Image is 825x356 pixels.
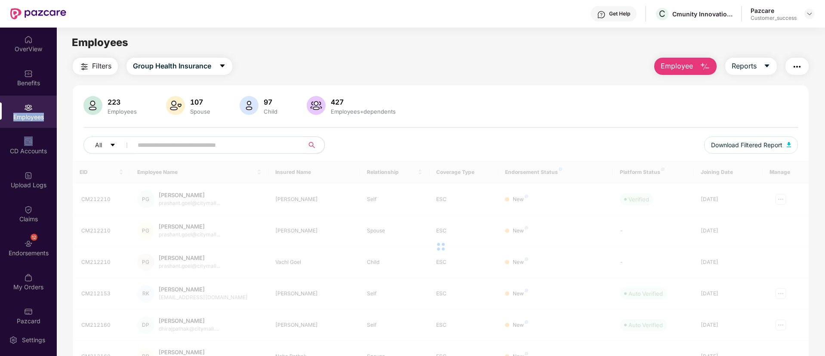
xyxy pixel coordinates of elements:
[240,96,259,115] img: svg+xml;base64,PHN2ZyB4bWxucz0iaHR0cDovL3d3dy53My5vcmcvMjAwMC9zdmciIHhtbG5zOnhsaW5rPSJodHRwOi8vd3...
[725,58,777,75] button: Reportscaret-down
[732,61,757,71] span: Reports
[9,336,18,344] img: svg+xml;base64,PHN2ZyBpZD0iU2V0dGluZy0yMHgyMCIgeG1sbnM9Imh0dHA6Ly93d3cudzMub3JnLzIwMDAvc3ZnIiB3aW...
[133,61,211,71] span: Group Health Insurance
[24,171,33,180] img: svg+xml;base64,PHN2ZyBpZD0iVXBsb2FkX0xvZ3MiIGRhdGEtbmFtZT0iVXBsb2FkIExvZ3MiIHhtbG5zPSJodHRwOi8vd3...
[24,35,33,44] img: svg+xml;base64,PHN2ZyBpZD0iSG9tZSIgeG1sbnM9Imh0dHA6Ly93d3cudzMub3JnLzIwMDAvc3ZnIiB3aWR0aD0iMjAiIG...
[106,108,139,115] div: Employees
[763,62,770,70] span: caret-down
[24,69,33,78] img: svg+xml;base64,PHN2ZyBpZD0iQmVuZWZpdHMiIHhtbG5zPSJodHRwOi8vd3d3LnczLm9yZy8yMDAwL3N2ZyIgd2lkdGg9Ij...
[10,8,66,19] img: New Pazcare Logo
[661,61,693,71] span: Employee
[751,6,797,15] div: Pazcare
[597,10,606,19] img: svg+xml;base64,PHN2ZyBpZD0iSGVscC0zMngzMiIgeG1sbnM9Imh0dHA6Ly93d3cudzMub3JnLzIwMDAvc3ZnIiB3aWR0aD...
[24,239,33,248] img: svg+xml;base64,PHN2ZyBpZD0iRW5kb3JzZW1lbnRzIiB4bWxucz0iaHR0cDovL3d3dy53My5vcmcvMjAwMC9zdmciIHdpZH...
[751,15,797,22] div: Customer_success
[654,58,717,75] button: Employee
[307,96,326,115] img: svg+xml;base64,PHN2ZyB4bWxucz0iaHR0cDovL3d3dy53My5vcmcvMjAwMC9zdmciIHhtbG5zOnhsaW5rPSJodHRwOi8vd3...
[106,98,139,106] div: 223
[219,62,226,70] span: caret-down
[83,136,136,154] button: Allcaret-down
[95,140,102,150] span: All
[126,58,232,75] button: Group Health Insurancecaret-down
[31,234,37,241] div: 12
[72,36,128,49] span: Employees
[700,62,710,72] img: svg+xml;base64,PHN2ZyB4bWxucz0iaHR0cDovL3d3dy53My5vcmcvMjAwMC9zdmciIHhtbG5zOnhsaW5rPSJodHRwOi8vd3...
[303,142,320,149] span: search
[83,96,102,115] img: svg+xml;base64,PHN2ZyB4bWxucz0iaHR0cDovL3d3dy53My5vcmcvMjAwMC9zdmciIHhtbG5zOnhsaW5rPSJodHRwOi8vd3...
[166,96,185,115] img: svg+xml;base64,PHN2ZyB4bWxucz0iaHR0cDovL3d3dy53My5vcmcvMjAwMC9zdmciIHhtbG5zOnhsaW5rPSJodHRwOi8vd3...
[19,336,48,344] div: Settings
[110,142,116,149] span: caret-down
[672,10,733,18] div: Cmunity Innovations Private Limited
[711,140,782,150] span: Download Filtered Report
[303,136,325,154] button: search
[787,142,791,147] img: svg+xml;base64,PHN2ZyB4bWxucz0iaHR0cDovL3d3dy53My5vcmcvMjAwMC9zdmciIHhtbG5zOnhsaW5rPSJodHRwOi8vd3...
[79,62,89,72] img: svg+xml;base64,PHN2ZyB4bWxucz0iaHR0cDovL3d3dy53My5vcmcvMjAwMC9zdmciIHdpZHRoPSIyNCIgaGVpZ2h0PSIyNC...
[262,108,279,115] div: Child
[659,9,665,19] span: C
[24,103,33,112] img: svg+xml;base64,PHN2ZyBpZD0iRW1wbG95ZWVzIiB4bWxucz0iaHR0cDovL3d3dy53My5vcmcvMjAwMC9zdmciIHdpZHRoPS...
[262,98,279,106] div: 97
[73,58,118,75] button: Filters
[24,307,33,316] img: svg+xml;base64,PHN2ZyBpZD0iUGF6Y2FyZCIgeG1sbnM9Imh0dHA6Ly93d3cudzMub3JnLzIwMDAvc3ZnIiB3aWR0aD0iMj...
[806,10,813,17] img: svg+xml;base64,PHN2ZyBpZD0iRHJvcGRvd24tMzJ4MzIiIHhtbG5zPSJodHRwOi8vd3d3LnczLm9yZy8yMDAwL3N2ZyIgd2...
[609,10,630,17] div: Get Help
[792,62,802,72] img: svg+xml;base64,PHN2ZyB4bWxucz0iaHR0cDovL3d3dy53My5vcmcvMjAwMC9zdmciIHdpZHRoPSIyNCIgaGVpZ2h0PSIyNC...
[24,205,33,214] img: svg+xml;base64,PHN2ZyBpZD0iQ2xhaW0iIHhtbG5zPSJodHRwOi8vd3d3LnczLm9yZy8yMDAwL3N2ZyIgd2lkdGg9IjIwIi...
[329,108,397,115] div: Employees+dependents
[24,273,33,282] img: svg+xml;base64,PHN2ZyBpZD0iTXlfT3JkZXJzIiBkYXRhLW5hbWU9Ik15IE9yZGVycyIgeG1sbnM9Imh0dHA6Ly93d3cudz...
[188,108,212,115] div: Spouse
[24,137,33,146] img: svg+xml;base64,PHN2ZyBpZD0iQ0RfQWNjb3VudHMiIGRhdGEtbmFtZT0iQ0QgQWNjb3VudHMiIHhtbG5zPSJodHRwOi8vd3...
[329,98,397,106] div: 427
[704,136,798,154] button: Download Filtered Report
[92,61,111,71] span: Filters
[188,98,212,106] div: 107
